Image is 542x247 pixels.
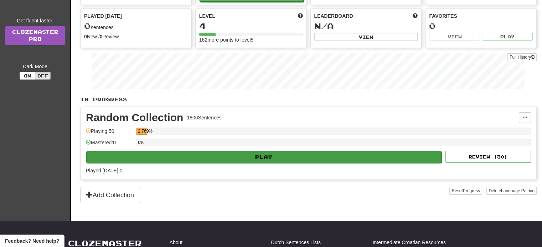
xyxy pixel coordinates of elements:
[429,33,480,41] button: View
[86,139,132,151] div: Mastered: 0
[429,22,533,31] div: 0
[449,187,482,195] button: ResetProgress
[100,34,103,39] strong: 0
[486,187,537,195] button: DeleteLanguage Pairing
[35,72,51,80] button: Off
[187,114,221,121] div: 1806 Sentences
[84,34,87,39] strong: 0
[5,63,65,70] div: Dark Mode
[5,237,59,245] span: Open feedback widget
[199,36,303,43] div: 162 more points to level 5
[314,33,418,41] button: View
[84,12,122,20] span: Played [DATE]
[463,188,480,193] span: Progress
[20,72,35,80] button: On
[298,12,303,20] span: Score more points to level up
[84,33,188,40] div: New / Review
[413,12,418,20] span: This week in points, UTC
[5,17,65,24] div: Get fluent faster.
[86,112,183,123] div: Random Collection
[84,22,188,31] div: sentences
[80,187,140,203] button: Add Collection
[170,239,183,246] a: About
[271,239,321,246] a: Dutch Sentences Lists
[138,128,146,135] div: 2.769%
[86,151,442,163] button: Play
[84,21,91,31] span: 0
[199,12,215,20] span: Level
[507,53,537,61] button: Full History
[80,96,537,103] p: In Progress
[5,26,65,45] a: ClozemasterPro
[482,33,533,41] button: Play
[199,22,303,31] div: 4
[314,21,334,31] span: N/A
[86,128,132,139] div: Playing: 50
[429,12,533,20] div: Favorites
[445,151,531,163] button: Review (50)
[314,12,353,20] span: Leaderboard
[86,168,122,173] span: Played [DATE]: 0
[373,239,446,246] a: Intermediate Croatian Resources
[501,188,535,193] span: Language Pairing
